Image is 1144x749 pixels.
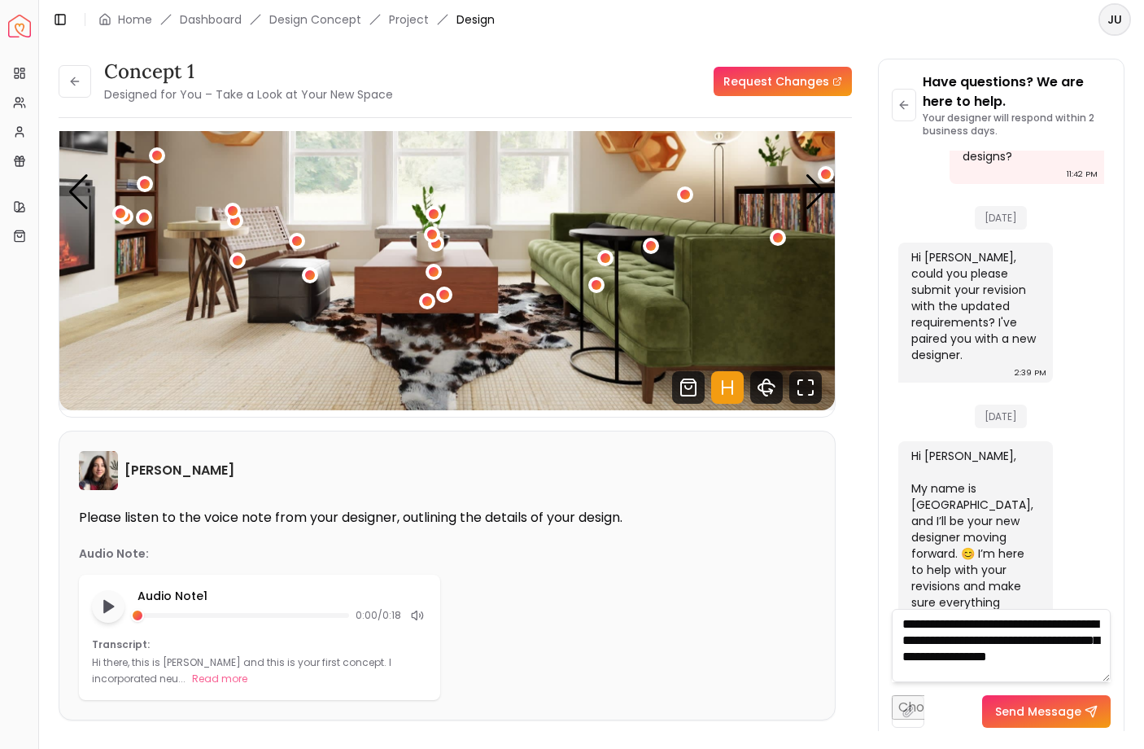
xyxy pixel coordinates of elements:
[456,11,495,28] span: Design
[356,609,401,622] span: 0:00 / 0:18
[1098,3,1131,36] button: JU
[124,461,234,480] h6: [PERSON_NAME]
[180,11,242,28] a: Dashboard
[408,606,427,625] div: Mute audio
[911,448,1037,741] div: Hi [PERSON_NAME], My name is [GEOGRAPHIC_DATA], and I’ll be your new designer moving forward. 😊 I...
[789,371,822,404] svg: Fullscreen
[389,11,429,28] a: Project
[98,11,495,28] nav: breadcrumb
[975,405,1027,428] span: [DATE]
[750,371,783,404] svg: 360 View
[92,638,427,651] p: Transcript:
[805,174,827,210] div: Next slide
[79,451,118,490] img: Maria Castillero
[975,206,1027,230] span: [DATE]
[79,510,815,526] p: Please listen to the voice note from your designer, outlining the details of your design.
[79,545,149,562] p: Audio Note:
[923,112,1111,138] p: Your designer will respond within 2 business days.
[68,174,90,210] div: Previous slide
[138,588,427,604] p: Audio Note 1
[711,371,744,404] svg: Hotspots Toggle
[1100,5,1129,34] span: JU
[982,695,1111,728] button: Send Message
[104,86,393,103] small: Designed for You – Take a Look at Your New Space
[192,671,247,687] button: Read more
[8,15,31,37] img: Spacejoy Logo
[269,11,361,28] li: Design Concept
[104,59,393,85] h3: concept 1
[1015,365,1046,381] div: 2:39 PM
[118,11,152,28] a: Home
[911,249,1037,363] div: Hi [PERSON_NAME], could you please submit your revision with the updated requirements? I've paire...
[923,72,1111,112] p: Have questions? We are here to help.
[714,67,852,96] a: Request Changes
[672,371,705,404] svg: Shop Products from this design
[92,655,391,685] p: Hi there, this is [PERSON_NAME] and this is your first concept. I incorporated neu...
[1067,166,1098,182] div: 11:42 PM
[92,590,124,623] button: Play audio note
[8,15,31,37] a: Spacejoy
